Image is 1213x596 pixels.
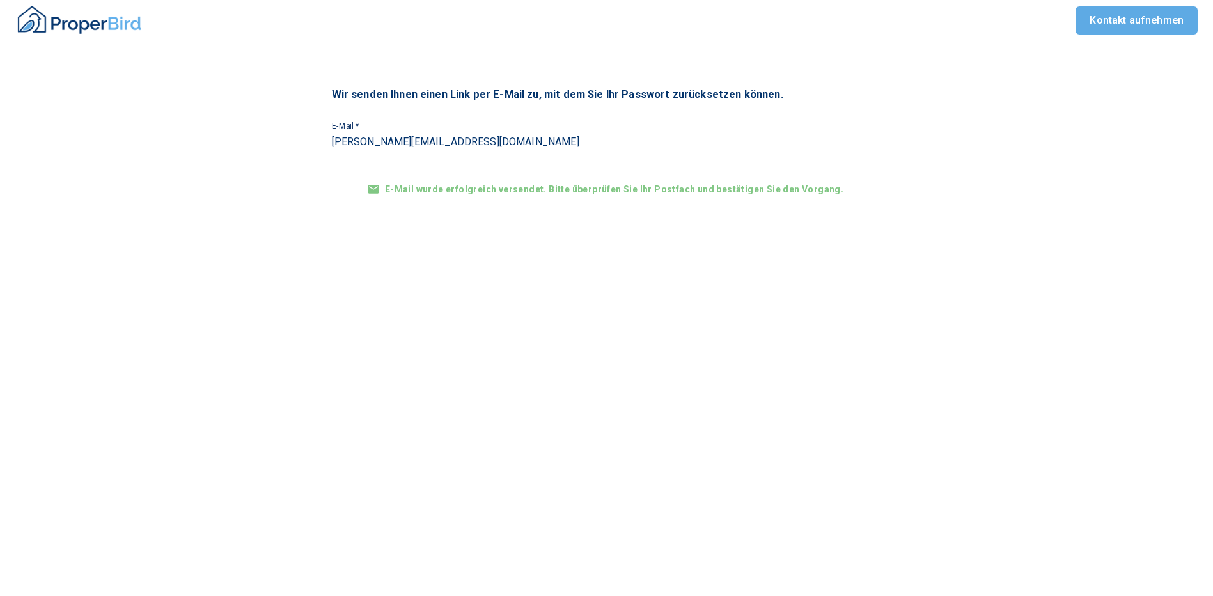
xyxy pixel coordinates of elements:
[15,4,143,36] img: ProperBird Logo and Home Button
[332,122,359,130] label: E-Mail
[332,132,882,152] input: johndoe@example.com
[15,1,143,41] button: ProperBird Logo and Home Button
[332,88,783,100] span: Wir senden Ihnen einen Link per E-Mail zu, mit dem Sie Ihr Passwort zurücksetzen können.
[1076,6,1198,35] a: Kontakt aufnehmen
